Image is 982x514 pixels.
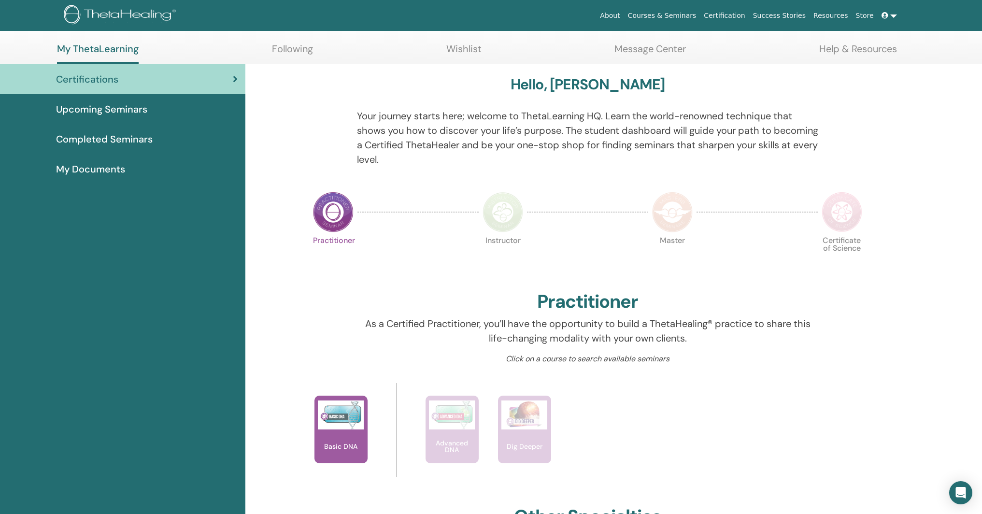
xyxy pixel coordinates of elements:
a: Basic DNA Basic DNA [314,396,368,483]
a: Wishlist [446,43,482,62]
p: Basic DNA [320,443,361,450]
div: Open Intercom Messenger [949,481,972,504]
img: logo.png [64,5,179,27]
a: Message Center [614,43,686,62]
a: Success Stories [749,7,810,25]
a: Certification [700,7,749,25]
a: Resources [810,7,852,25]
a: Courses & Seminars [624,7,700,25]
img: Practitioner [313,192,354,232]
p: Your journey starts here; welcome to ThetaLearning HQ. Learn the world-renowned technique that sh... [357,109,818,167]
span: Certifications [56,72,118,86]
a: Store [852,7,878,25]
img: Master [652,192,693,232]
img: Dig Deeper [501,400,547,429]
img: Advanced DNA [429,400,475,429]
a: My ThetaLearning [57,43,139,64]
span: Upcoming Seminars [56,102,147,116]
p: As a Certified Practitioner, you’ll have the opportunity to build a ThetaHealing® practice to sha... [357,316,818,345]
a: Dig Deeper Dig Deeper [498,396,551,483]
img: Certificate of Science [822,192,862,232]
h3: Hello, [PERSON_NAME] [511,76,665,93]
span: Completed Seminars [56,132,153,146]
a: Help & Resources [819,43,897,62]
p: Instructor [483,237,523,277]
p: Advanced DNA [426,440,479,453]
p: Click on a course to search available seminars [357,353,818,365]
a: About [596,7,624,25]
a: Advanced DNA Advanced DNA [426,396,479,483]
p: Dig Deeper [503,443,546,450]
p: Master [652,237,693,277]
p: Practitioner [313,237,354,277]
p: Certificate of Science [822,237,862,277]
span: My Documents [56,162,125,176]
h2: Practitioner [537,291,638,313]
img: Basic DNA [318,400,364,429]
a: Following [272,43,313,62]
img: Instructor [483,192,523,232]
